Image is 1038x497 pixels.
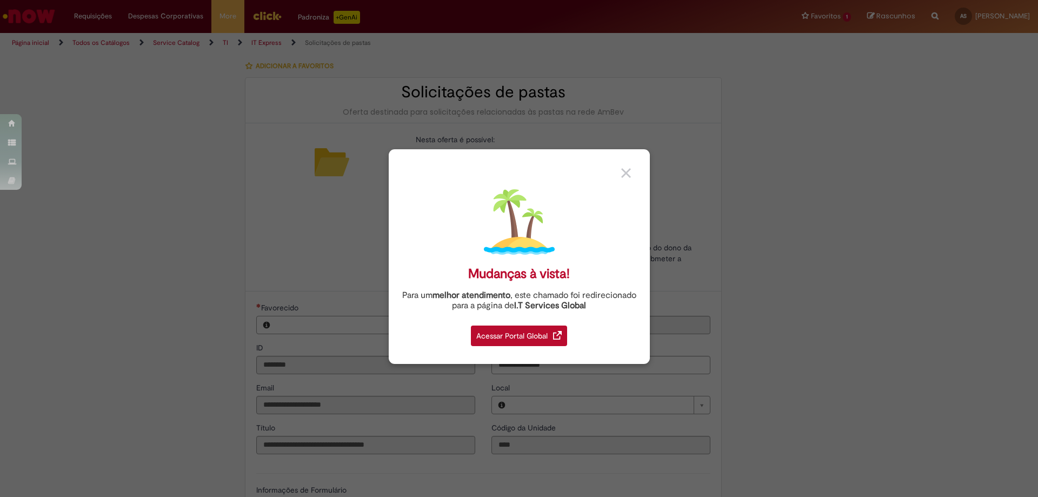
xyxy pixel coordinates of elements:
div: Para um , este chamado foi redirecionado para a página de [397,290,642,311]
a: Acessar Portal Global [471,320,567,346]
strong: melhor atendimento [432,290,510,301]
img: redirect_link.png [553,331,562,340]
div: Acessar Portal Global [471,326,567,346]
img: close_button_grey.png [621,168,631,178]
div: Mudanças à vista! [468,266,570,282]
a: I.T Services Global [514,294,586,311]
img: island.png [484,187,555,257]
